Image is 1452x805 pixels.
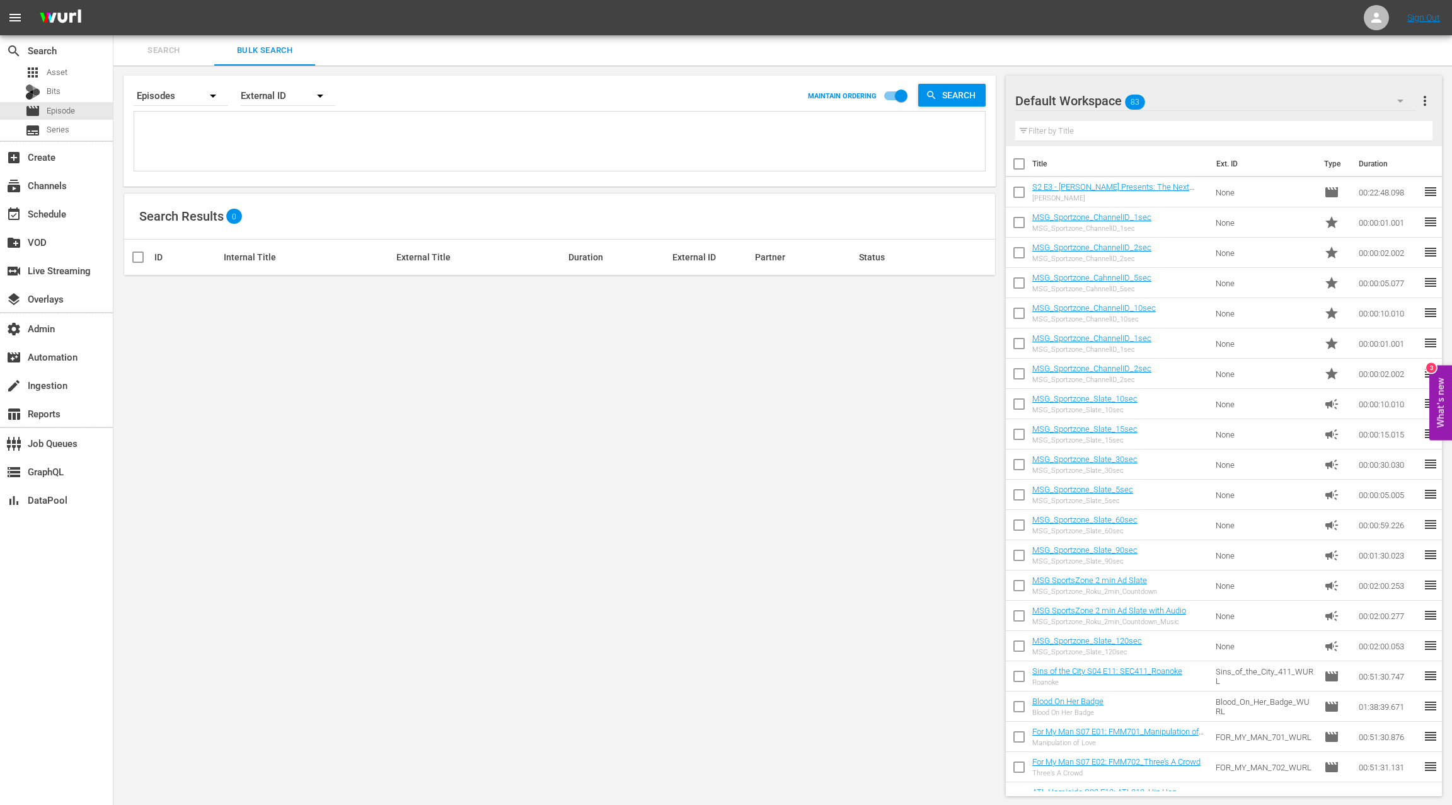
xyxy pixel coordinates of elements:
td: None [1211,268,1319,298]
span: Search [937,84,986,107]
span: Ad [1324,548,1339,563]
span: reorder [1423,608,1438,623]
td: None [1211,328,1319,359]
span: Episode [1324,760,1339,775]
span: reorder [1423,487,1438,502]
td: None [1211,510,1319,540]
span: 83 [1125,89,1145,115]
div: Three’s A Crowd [1032,769,1201,777]
div: Internal Title [224,252,393,262]
span: Asset [47,66,67,79]
td: None [1211,631,1319,661]
div: MSG_Sportzone_Roku_2min_Countdown [1032,588,1157,596]
span: Bulk Search [222,43,308,58]
span: Episode [1324,669,1339,684]
span: Episode [1324,699,1339,714]
th: Ext. ID [1209,146,1316,182]
td: FOR_MY_MAN_701_WURL [1211,722,1319,752]
button: more_vert [1417,86,1432,116]
div: MSG_Sportzone_Roku_2min_Countdown_Music [1032,618,1186,626]
span: reorder [1423,789,1438,804]
span: Series [47,124,69,136]
td: None [1211,570,1319,601]
td: None [1211,389,1319,419]
span: Ad [1324,639,1339,654]
td: 00:00:59.226 [1354,510,1423,540]
span: VOD [6,235,21,250]
span: Ingestion [6,378,21,393]
span: Promo [1324,336,1339,351]
span: reorder [1423,305,1438,320]
div: MSG_Sportzone_Slate_120sec [1032,648,1142,656]
th: Type [1317,146,1351,182]
span: Ad [1324,397,1339,412]
a: MSG_Sportzone_Slate_15sec [1032,424,1138,434]
div: MSG_Sportzone_ChannelID_1sec [1032,224,1151,233]
span: reorder [1423,426,1438,441]
div: Bits [25,84,40,100]
div: MSG_Sportzone_Slate_90sec [1032,557,1138,565]
td: Sins_of_the_City_411_WURL [1211,661,1319,692]
a: MSG_Sportzone_Slate_10sec [1032,394,1138,403]
span: reorder [1423,577,1438,593]
div: [PERSON_NAME] [1032,194,1206,202]
span: Create [6,150,21,165]
td: None [1211,238,1319,268]
span: Job Queues [6,436,21,451]
div: Default Workspace [1015,83,1415,119]
span: reorder [1423,698,1438,714]
span: reorder [1423,729,1438,744]
div: MSG_Sportzone_Slate_30sec [1032,466,1138,475]
td: None [1211,480,1319,510]
td: 00:00:02.002 [1354,359,1423,389]
td: 00:00:02.002 [1354,238,1423,268]
td: FOR_MY_MAN_702_WURL [1211,752,1319,782]
span: reorder [1423,668,1438,683]
span: Ad [1324,427,1339,442]
span: reorder [1423,275,1438,290]
span: Episode [47,105,75,117]
span: Promo [1324,275,1339,291]
span: GraphQL [6,465,21,480]
div: External Title [396,252,565,262]
a: S2 E3 - [PERSON_NAME] Presents: The Next Level - [PERSON_NAME] (S2 E3 - [PERSON_NAME] Presents: T... [1032,182,1194,220]
span: Promo [1324,245,1339,260]
a: Sign Out [1407,13,1440,23]
div: ID [154,252,220,262]
span: reorder [1423,366,1438,381]
div: Partner [755,252,855,262]
span: Search [6,43,21,59]
td: 00:51:31.131 [1354,752,1423,782]
th: Title [1032,146,1209,182]
span: Search [121,43,207,58]
a: MSG_Sportzone_Slate_30sec [1032,455,1138,464]
th: Duration [1351,146,1427,182]
a: Sins of the City S04 E11: SEC411_Roanoke [1032,666,1182,676]
span: Asset [25,65,40,80]
td: 00:02:00.253 [1354,570,1423,601]
a: MSG SportsZone 2 min Ad Slate with Audio [1032,606,1186,615]
a: MSG_Sportzone_Slate_5sec [1032,485,1133,494]
div: Episodes [134,78,228,113]
span: reorder [1423,456,1438,472]
div: Duration [568,252,668,262]
td: 00:00:01.001 [1354,207,1423,238]
span: reorder [1423,335,1438,350]
td: None [1211,177,1319,207]
td: 00:00:05.005 [1354,480,1423,510]
span: Live Streaming [6,264,21,279]
span: reorder [1423,396,1438,411]
span: more_vert [1417,93,1432,108]
span: Automation [6,350,21,365]
div: External ID [672,252,751,262]
td: Blood_On_Her_Badge_WURL [1211,692,1319,722]
td: 00:02:00.053 [1354,631,1423,661]
td: None [1211,540,1319,570]
td: 00:00:15.015 [1354,419,1423,449]
div: Status [859,252,925,262]
a: MSG_Sportzone_ChannelID_2sec [1032,243,1151,252]
img: ans4CAIJ8jUAAAAAAAAAAAAAAAAAAAAAAAAgQb4GAAAAAAAAAAAAAAAAAAAAAAAAJMjXAAAAAAAAAAAAAAAAAAAAAAAAgAT5G... [30,3,91,33]
span: Ad [1324,457,1339,472]
div: MSG_Sportzone_Slate_15sec [1032,436,1138,444]
a: MSG_Sportzone_Slate_60sec [1032,515,1138,524]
